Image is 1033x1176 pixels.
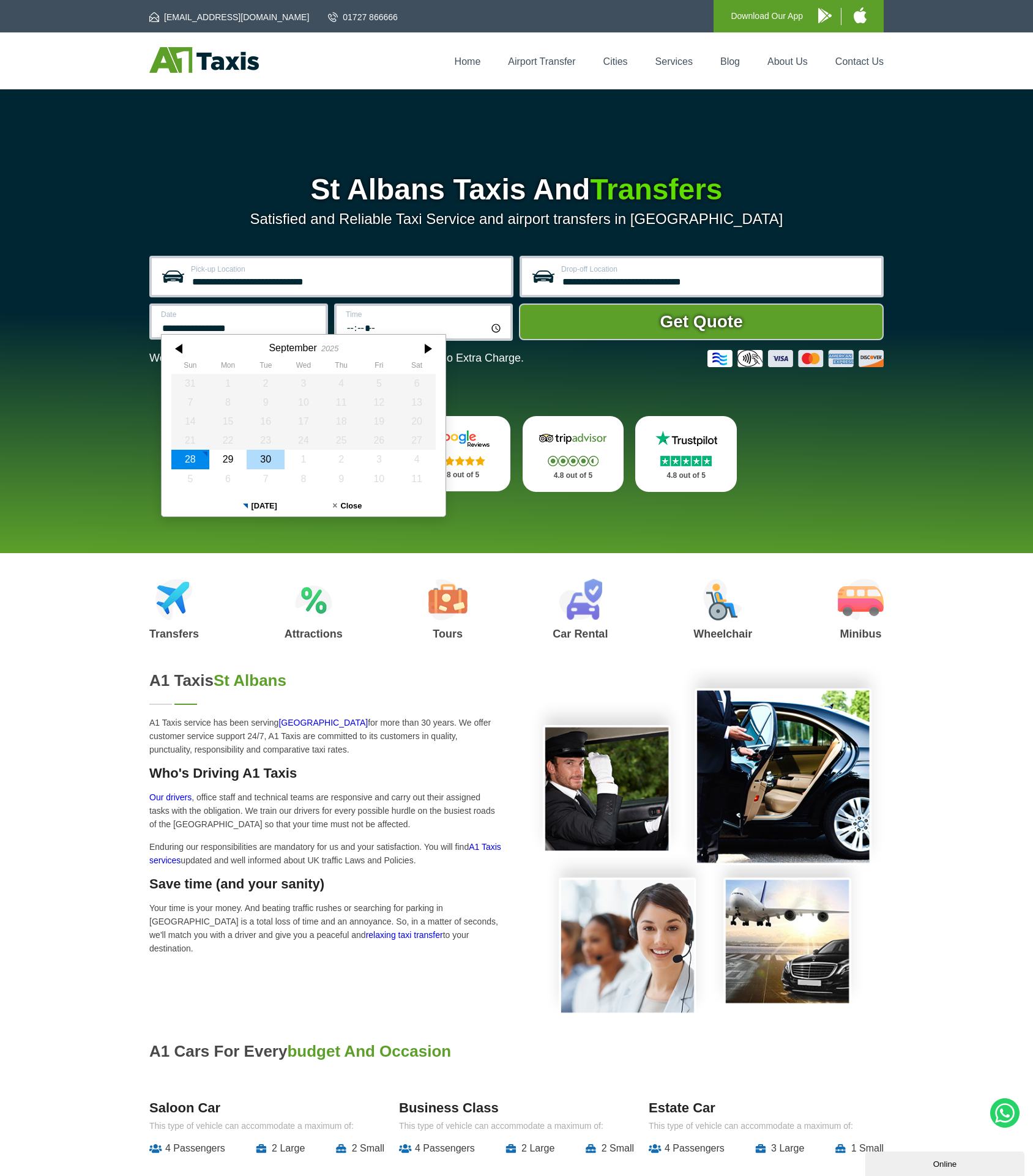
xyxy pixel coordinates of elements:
[149,1100,384,1116] h3: Saloon Car
[649,1100,884,1116] h3: Estate Car
[398,431,436,450] div: 27 September 2025
[149,840,502,867] p: Enduring our responsibilities are mandatory for us and your satisfaction. You will find updated a...
[304,496,391,516] button: Close
[428,579,468,620] img: Tours
[838,628,884,639] h3: Minibus
[161,311,318,318] label: Date
[295,579,332,620] img: Attractions
[399,1121,634,1131] p: This type of vehicle can accommodate a maximum of:
[209,374,247,393] div: 01 September 2025
[660,456,712,466] img: Stars
[505,1143,554,1154] li: 2 Large
[360,393,398,412] div: 12 September 2025
[399,1143,475,1154] li: 4 Passengers
[149,11,309,23] a: [EMAIL_ADDRESS][DOMAIN_NAME]
[323,361,360,373] th: Thursday
[561,266,874,273] label: Drop-off Location
[171,469,209,488] div: 05 October 2025
[256,1143,305,1154] li: 2 Large
[423,467,498,483] p: 4.8 out of 5
[191,266,504,273] label: Pick-up Location
[149,628,199,639] h3: Transfers
[285,628,343,639] h3: Attractions
[214,671,286,690] span: St Albans
[360,450,398,469] div: 03 October 2025
[455,56,481,67] a: Home
[278,718,368,728] a: [GEOGRAPHIC_DATA]
[247,393,285,412] div: 09 September 2025
[423,430,497,448] img: Google
[428,628,468,639] h3: Tours
[149,716,502,756] p: A1 Taxis service has been serving for more than 30 years. We offer customer service support 24/7,...
[835,1143,884,1154] li: 1 Small
[854,7,867,23] img: A1 Taxis iPhone App
[149,175,884,204] h1: St Albans Taxis And
[707,350,884,367] img: Credit And Debit Cards
[328,11,398,23] a: 01727 866666
[649,430,723,448] img: Trustpilot
[649,468,723,483] p: 4.8 out of 5
[336,1143,384,1154] li: 2 Small
[209,412,247,431] div: 15 September 2025
[755,1143,804,1154] li: 3 Large
[247,374,285,393] div: 02 September 2025
[398,361,436,373] th: Saturday
[285,469,323,488] div: 08 October 2025
[519,303,884,340] button: Get Quote
[548,456,599,466] img: Stars
[149,765,502,781] h3: Who's Driving A1 Taxis
[149,210,884,228] p: Satisfied and Reliable Taxi Service and airport transfers in [GEOGRAPHIC_DATA]
[360,374,398,393] div: 05 September 2025
[536,468,611,483] p: 4.8 out of 5
[399,1100,634,1116] h3: Business Class
[323,412,360,431] div: 18 September 2025
[360,412,398,431] div: 19 September 2025
[285,431,323,450] div: 24 September 2025
[835,56,884,67] a: Contact Us
[384,352,524,364] span: The Car at No Extra Charge.
[285,450,323,469] div: 01 October 2025
[149,47,259,73] img: A1 Taxis St Albans LTD
[649,1143,725,1154] li: 4 Passengers
[398,393,436,412] div: 13 September 2025
[635,416,737,492] a: Trustpilot Stars 4.8 out of 5
[655,56,693,67] a: Services
[703,579,742,620] img: Wheelchair
[838,579,884,620] img: Minibus
[171,393,209,412] div: 07 September 2025
[553,628,608,639] h3: Car Rental
[149,791,502,831] p: , office staff and technical teams are responsive and carry out their assigned tasks with the obl...
[536,430,610,448] img: Tripadvisor
[523,416,624,492] a: Tripadvisor Stars 4.8 out of 5
[603,56,628,67] a: Cities
[149,671,502,690] h2: A1 Taxis
[171,450,209,469] div: 28 September 2025
[209,393,247,412] div: 08 September 2025
[247,450,285,469] div: 30 September 2025
[149,1042,884,1061] h2: A1 cars for every
[346,311,503,318] label: Time
[693,628,752,639] h3: Wheelchair
[285,361,323,373] th: Wednesday
[398,374,436,393] div: 06 September 2025
[247,469,285,488] div: 07 October 2025
[649,1121,884,1131] p: This type of vehicle can accommodate a maximum of:
[720,56,740,67] a: Blog
[171,431,209,450] div: 21 September 2025
[409,416,511,491] a: Google Stars 4.8 out of 5
[818,8,832,23] img: A1 Taxis Android App
[149,901,502,955] p: Your time is your money. And beating traffic rushes or searching for parking in [GEOGRAPHIC_DATA]...
[209,469,247,488] div: 06 October 2025
[508,56,575,67] a: Airport Transfer
[865,1149,1027,1176] iframe: chat widget
[323,431,360,450] div: 25 September 2025
[216,496,304,516] button: [DATE]
[149,792,192,802] a: Our drivers
[767,56,808,67] a: About Us
[366,930,443,940] a: relaxing taxi transfer
[149,876,502,892] h3: Save time (and your sanity)
[209,431,247,450] div: 22 September 2025
[287,1042,451,1060] span: budget and occasion
[398,412,436,431] div: 20 September 2025
[590,173,722,206] span: Transfers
